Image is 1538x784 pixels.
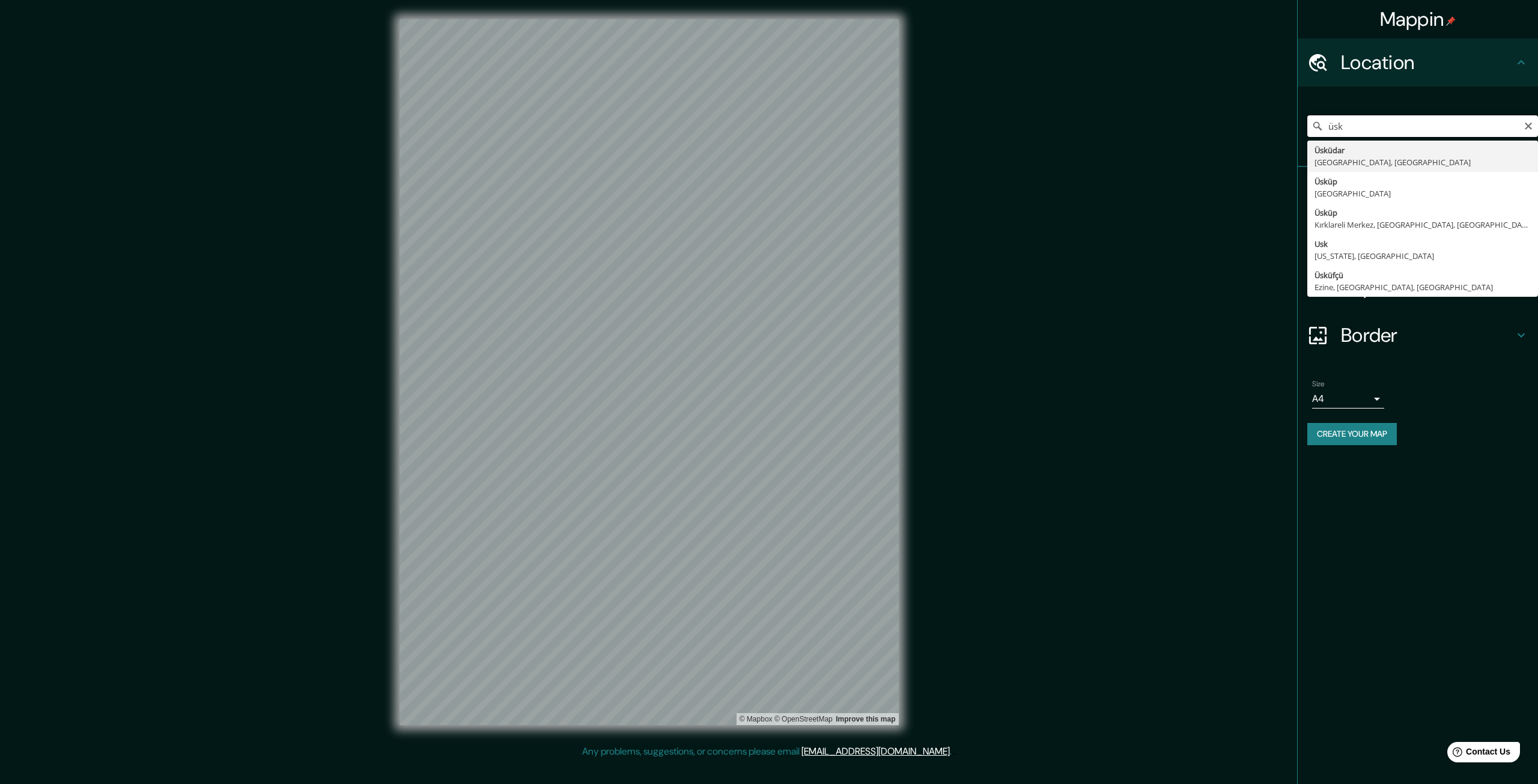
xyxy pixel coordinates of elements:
[1298,215,1538,263] div: Style
[1315,281,1531,293] div: Ezine, [GEOGRAPHIC_DATA], [GEOGRAPHIC_DATA]
[1341,50,1514,74] h4: Location
[400,19,899,725] canvas: Map
[1312,389,1384,409] div: A4
[1315,250,1531,262] div: [US_STATE], [GEOGRAPHIC_DATA]
[1524,120,1533,131] button: Clear
[1315,219,1531,231] div: Kırklareli Merkez, [GEOGRAPHIC_DATA], [GEOGRAPHIC_DATA]
[1341,323,1514,347] h4: Border
[1315,144,1531,156] div: Üsküdar
[1431,737,1525,771] iframe: Help widget launcher
[952,744,953,759] div: .
[1298,167,1538,215] div: Pins
[774,715,833,723] a: OpenStreetMap
[801,745,950,758] a: [EMAIL_ADDRESS][DOMAIN_NAME]
[1298,38,1538,87] div: Location
[1315,269,1531,281] div: Üsküfçü
[1312,379,1325,389] label: Size
[836,715,895,723] a: Map feedback
[1446,16,1456,26] img: pin-icon.png
[740,715,773,723] a: Mapbox
[1298,311,1538,359] div: Border
[1315,175,1531,187] div: Üsküp
[1315,207,1531,219] div: Üsküp
[1315,238,1531,250] div: Usk
[1341,275,1514,299] h4: Layout
[1315,187,1531,199] div: [GEOGRAPHIC_DATA]
[1307,423,1397,445] button: Create your map
[1298,263,1538,311] div: Layout
[1380,7,1456,31] h4: Mappin
[953,744,956,759] div: .
[582,744,952,759] p: Any problems, suggestions, or concerns please email .
[1315,156,1531,168] div: [GEOGRAPHIC_DATA], [GEOGRAPHIC_DATA]
[1307,115,1538,137] input: Pick your city or area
